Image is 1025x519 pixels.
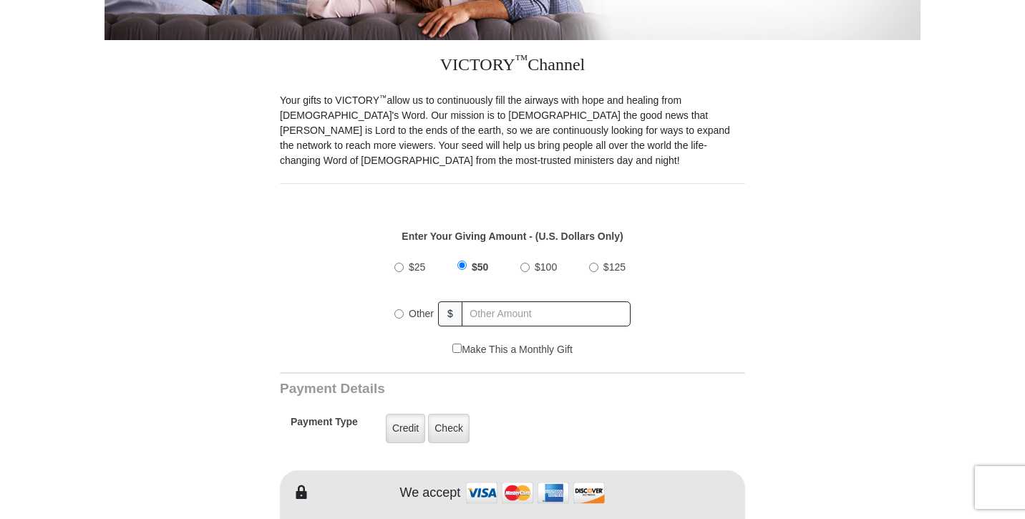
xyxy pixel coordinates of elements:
[535,261,557,273] span: $100
[409,308,434,319] span: Other
[291,416,358,435] h5: Payment Type
[400,485,461,501] h4: We accept
[515,52,528,67] sup: ™
[280,93,745,168] p: Your gifts to VICTORY allow us to continuously fill the airways with hope and healing from [DEMOG...
[428,414,470,443] label: Check
[402,231,623,242] strong: Enter Your Giving Amount - (U.S. Dollars Only)
[280,40,745,93] h3: VICTORY Channel
[452,344,462,353] input: Make This a Monthly Gift
[386,414,425,443] label: Credit
[452,342,573,357] label: Make This a Monthly Gift
[280,381,645,397] h3: Payment Details
[462,301,631,326] input: Other Amount
[379,93,387,102] sup: ™
[472,261,488,273] span: $50
[409,261,425,273] span: $25
[603,261,626,273] span: $125
[438,301,462,326] span: $
[464,477,607,508] img: credit cards accepted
